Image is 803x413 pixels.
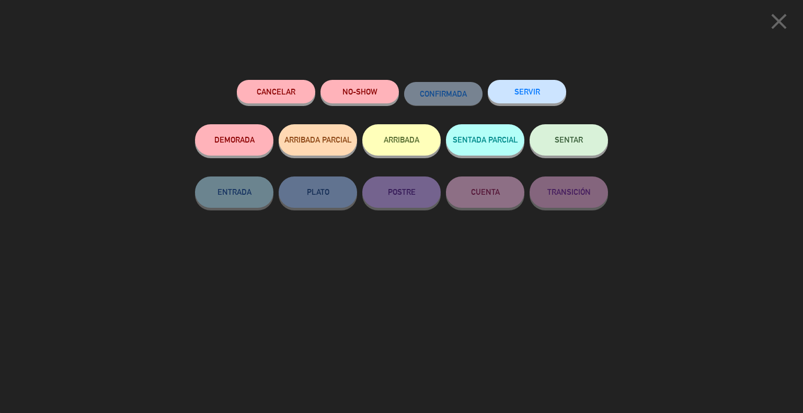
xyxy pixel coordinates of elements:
button: SENTAR [530,124,608,156]
button: close [763,8,795,39]
i: close [766,8,792,34]
button: ARRIBADA [362,124,441,156]
button: NO-SHOW [320,80,399,103]
button: SENTADA PARCIAL [446,124,524,156]
button: POSTRE [362,176,441,208]
span: ARRIBADA PARCIAL [284,135,352,144]
button: Cancelar [237,80,315,103]
button: CONFIRMADA [404,82,483,105]
button: ENTRADA [195,176,273,208]
button: ARRIBADA PARCIAL [279,124,357,156]
button: DEMORADA [195,124,273,156]
span: SENTAR [555,135,583,144]
button: SERVIR [488,80,566,103]
button: PLATO [279,176,357,208]
span: CONFIRMADA [420,89,467,98]
button: CUENTA [446,176,524,208]
button: TRANSICIÓN [530,176,608,208]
